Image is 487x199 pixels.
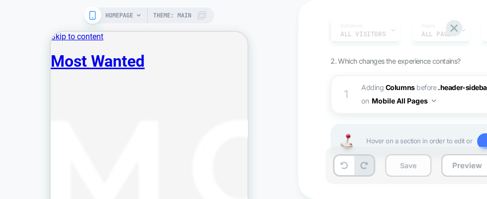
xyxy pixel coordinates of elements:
img: down arrow [432,99,436,102]
span: BEFORE [416,83,436,92]
span: ALL PAGES [421,31,455,38]
button: Save [385,154,431,177]
span: on [361,95,369,107]
b: Columns [386,83,415,92]
span: 2. Which changes the experience contains? [330,57,460,65]
div: 1 [341,85,351,104]
span: Adding [361,83,414,92]
span: HOMEPAGE [105,7,133,23]
span: Theme: MAIN [153,7,191,23]
button: Mobile All Pages [372,94,436,108]
span: Pages [421,22,435,29]
span: All Visitors [340,31,386,38]
span: Audience [340,22,363,29]
img: Joystick [336,134,356,149]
